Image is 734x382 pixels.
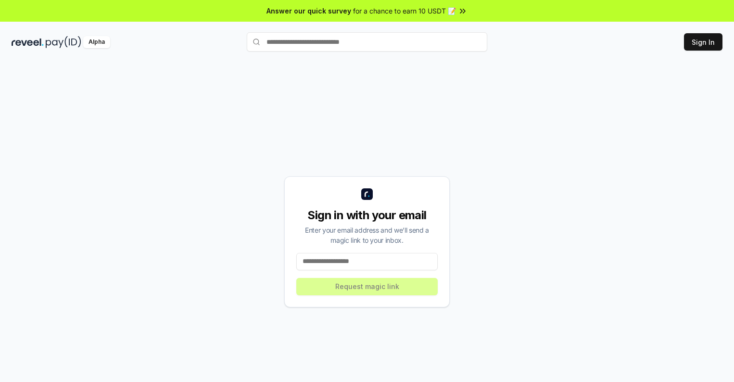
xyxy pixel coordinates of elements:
[353,6,456,16] span: for a chance to earn 10 USDT 📝
[12,36,44,48] img: reveel_dark
[46,36,81,48] img: pay_id
[296,208,438,223] div: Sign in with your email
[361,188,373,200] img: logo_small
[684,33,722,51] button: Sign In
[83,36,110,48] div: Alpha
[266,6,351,16] span: Answer our quick survey
[296,225,438,245] div: Enter your email address and we’ll send a magic link to your inbox.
